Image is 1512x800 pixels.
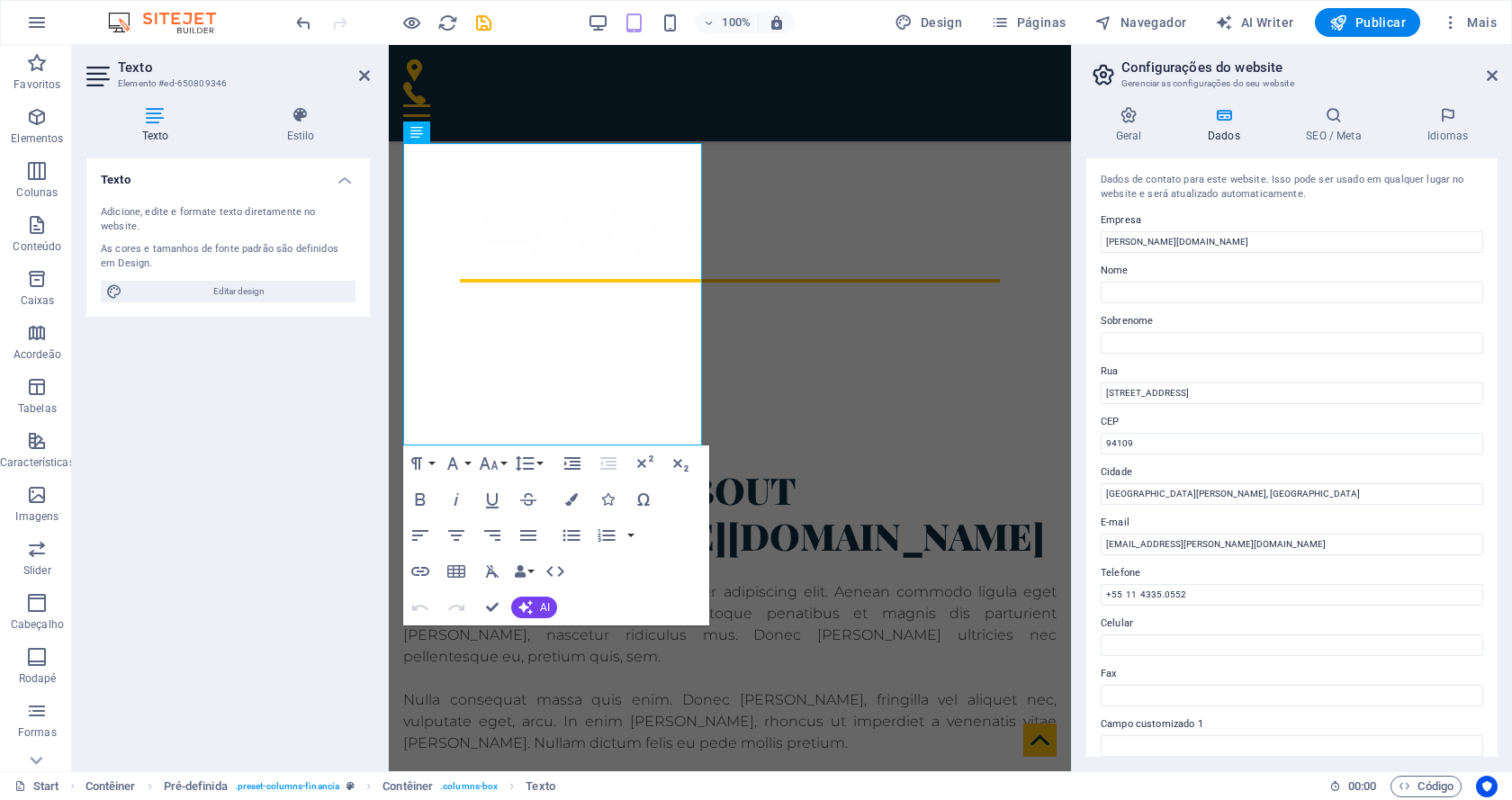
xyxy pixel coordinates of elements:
button: Font Size [475,445,509,481]
label: Empresa [1101,210,1483,231]
span: : [1361,779,1363,793]
button: AI Writer [1208,8,1300,37]
button: Insert Table [439,553,473,589]
span: . preset-columns-financia [235,776,339,797]
i: Este elemento é uma predefinição personalizável [346,781,355,791]
button: Ordered List [589,517,624,553]
span: Páginas [991,13,1066,31]
span: 00 00 [1348,776,1376,797]
button: Colors [554,481,589,517]
span: Clique para selecionar. Clique duas vezes para editar [164,776,228,797]
button: Design [887,8,969,37]
button: Strikethrough [511,481,545,517]
button: HTML [538,553,572,589]
label: Sobrenome [1101,310,1483,332]
div: Dados de contato para este website. Isso pode ser usado em qualquer lugar no website e será atual... [1101,173,1483,202]
label: CEP [1101,411,1483,433]
span: Publicar [1329,13,1406,31]
a: Clique para cancelar a seleção. Clique duas vezes para abrir as Páginas [14,776,59,797]
label: Campo customizado 1 [1101,714,1483,735]
button: save [472,12,494,33]
h4: Texto [86,158,370,191]
p: Acordeão [13,347,61,362]
h2: Texto [118,59,370,76]
button: Subscript [663,445,697,481]
label: Rua [1101,361,1483,382]
button: Increase Indent [555,445,589,481]
i: Salvar (Ctrl+S) [473,13,494,33]
button: Ordered List [624,517,638,553]
button: Decrease Indent [591,445,625,481]
button: Unordered List [554,517,589,553]
button: Mais [1435,8,1504,37]
button: Navegador [1087,8,1193,37]
button: Insert Link [403,553,437,589]
button: Align Justify [511,517,545,553]
h4: Dados [1178,106,1276,144]
span: Editar design [128,281,350,302]
p: Elementos [11,131,63,146]
button: Italic (Ctrl+I) [439,481,473,517]
p: Imagens [15,509,58,524]
button: reload [436,12,458,33]
label: Nome [1101,260,1483,282]
h3: Gerenciar as configurações do seu website [1121,76,1462,92]
i: Ao redimensionar, ajusta automaticamente o nível de zoom para caber no dispositivo escolhido. [769,14,785,31]
i: Recarregar página [437,13,458,33]
button: AI [511,597,557,618]
button: Underline (Ctrl+U) [475,481,509,517]
span: Clique para selecionar. Clique duas vezes para editar [526,776,554,797]
button: Editar design [101,281,355,302]
button: Icons [590,481,625,517]
img: Editor Logo [103,12,238,33]
label: Telefone [1101,562,1483,584]
p: Colunas [16,185,58,200]
p: Tabelas [18,401,57,416]
button: Clear Formatting [475,553,509,589]
span: AI [540,602,550,613]
p: Conteúdo [13,239,61,254]
button: undo [292,12,314,33]
p: Rodapé [19,671,57,686]
span: Clique para selecionar. Clique duas vezes para editar [85,776,136,797]
button: Bold (Ctrl+B) [403,481,437,517]
button: Special Characters [626,481,661,517]
button: Código [1390,776,1462,797]
button: Clique aqui para sair do modo de visualização e continuar editando [400,12,422,33]
h4: Estilo [231,106,370,144]
button: 100% [695,12,759,33]
label: Fax [1101,663,1483,685]
p: Cabeçalho [11,617,64,632]
h4: SEO / Meta [1277,106,1399,144]
button: Align Left [403,517,437,553]
button: Redo (Ctrl+Shift+Z) [439,589,473,625]
span: Código [1399,776,1453,797]
p: Caixas [21,293,55,308]
p: Nulla consequat massa quis enim. Donec [PERSON_NAME], fringilla vel aliquet nec, vulputate eget, ... [14,644,668,709]
button: Font Family [439,445,473,481]
p: Slider [23,563,51,578]
button: Superscript [627,445,661,481]
h4: Texto [86,106,231,144]
button: Usercentrics [1476,776,1498,797]
button: Align Center [439,517,473,553]
label: E-mail [1101,512,1483,534]
button: Align Right [475,517,509,553]
nav: breadcrumb [85,776,555,797]
div: As cores e tamanhos de fonte padrão são definidos em Design. [101,242,355,272]
div: Adicione, edite e formate texto diretamente no website. [101,205,355,235]
p: Favoritos [13,77,60,92]
button: Confirm (Ctrl+⏎) [475,589,509,625]
h3: Elemento #ed-650809346 [118,76,334,92]
button: Line Height [511,445,545,481]
span: . columns-box [440,776,498,797]
button: Undo (Ctrl+Z) [403,589,437,625]
span: Navegador [1094,13,1186,31]
p: Formas [18,725,57,740]
button: Data Bindings [511,553,536,589]
h6: 100% [722,12,751,33]
h6: Tempo de sessão [1329,776,1377,797]
button: Páginas [984,8,1073,37]
h2: Configurações do website [1121,59,1498,76]
button: Publicar [1315,8,1420,37]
